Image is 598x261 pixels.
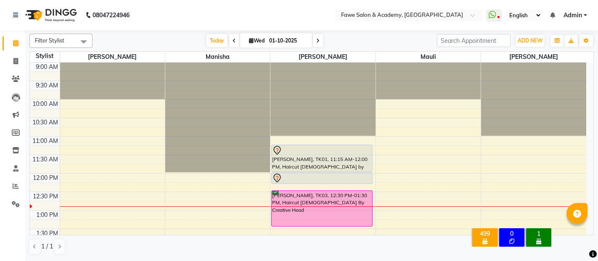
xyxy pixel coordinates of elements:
span: Today [206,34,228,47]
div: 12:00 PM [31,174,60,182]
div: 0 [501,230,523,237]
span: [PERSON_NAME] [481,52,586,62]
div: 10:30 AM [31,118,60,127]
input: Search Appointment [437,34,511,47]
div: 9:00 AM [34,63,60,71]
div: Stylist [30,52,60,61]
div: [PERSON_NAME], TK01, 11:15 AM-12:00 PM, Haircut [DEMOGRAPHIC_DATA] by Creative Head [272,145,372,171]
input: 2025-10-01 [267,34,309,47]
div: 1:00 PM [34,211,60,219]
b: 08047224946 [93,3,130,27]
button: ADD NEW [516,35,545,47]
span: Mauli [376,52,481,62]
div: 9:30 AM [34,81,60,90]
div: 11:00 AM [31,137,60,145]
span: Manisha [165,52,270,62]
span: Wed [247,37,267,44]
div: [PERSON_NAME], TK01, 12:00 PM-12:20 PM, [PERSON_NAME] by Creative Head [272,173,372,184]
img: logo [21,3,79,27]
div: 11:30 AM [31,155,60,164]
div: 10:00 AM [31,100,60,108]
span: [PERSON_NAME] [270,52,375,62]
div: 499 [474,230,496,237]
span: Filter Stylist [35,37,64,44]
span: 1 / 1 [41,242,53,251]
span: ADD NEW [518,37,542,44]
div: [PERSON_NAME], TK03, 12:30 PM-01:30 PM, Haircut [DEMOGRAPHIC_DATA] By Creative Head [272,191,372,226]
span: [PERSON_NAME] [60,52,165,62]
div: 12:30 PM [31,192,60,201]
span: Admin [564,11,582,20]
div: 1:30 PM [34,229,60,238]
div: 1 [528,230,550,237]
